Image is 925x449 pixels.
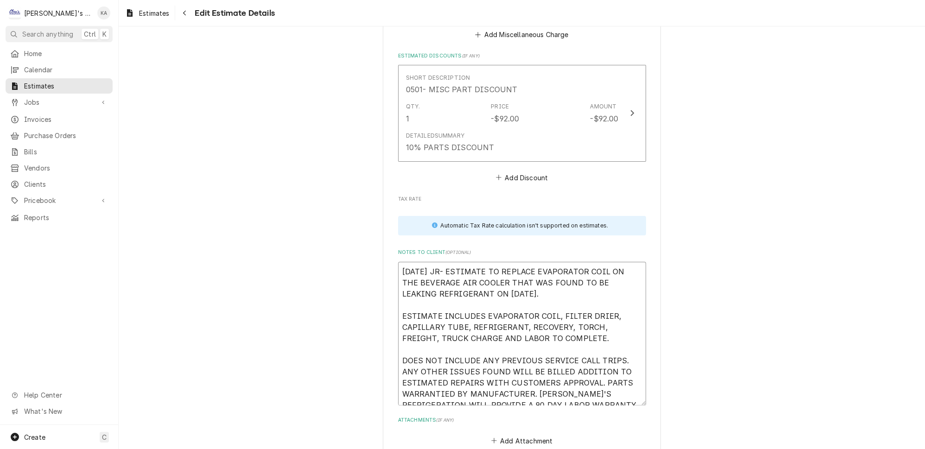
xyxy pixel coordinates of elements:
[84,29,96,39] span: Ctrl
[6,26,113,42] button: Search anythingCtrlK
[398,65,646,162] button: Update Line Item
[406,74,470,82] div: Short Description
[6,78,113,94] a: Estimates
[139,8,169,18] span: Estimates
[97,6,110,19] div: KA
[6,144,113,159] a: Bills
[24,131,108,140] span: Purchase Orders
[121,6,173,21] a: Estimates
[398,52,646,60] label: Estimated Discounts
[406,84,518,95] div: 0501- MISC PART DISCOUNT
[6,46,113,61] a: Home
[6,177,113,192] a: Clients
[8,6,21,19] div: C
[6,112,113,127] a: Invoices
[494,171,549,184] button: Add Discount
[474,28,570,41] button: Add Miscellaneous Charge
[177,6,192,20] button: Navigate back
[8,6,21,19] div: Clay's Refrigeration's Avatar
[24,49,108,58] span: Home
[445,250,471,255] span: ( optional )
[6,404,113,419] a: Go to What's New
[192,7,274,19] span: Edit Estimate Details
[406,132,464,140] div: Detailed Summary
[6,95,113,110] a: Go to Jobs
[590,113,618,124] div: -$92.00
[398,249,646,405] div: Notes to Client
[406,142,494,153] div: 10% PARTS DISCOUNT
[24,179,108,189] span: Clients
[24,390,107,400] span: Help Center
[97,6,110,19] div: Korey Austin's Avatar
[24,114,108,124] span: Invoices
[22,29,73,39] span: Search anything
[6,193,113,208] a: Go to Pricebook
[24,163,108,173] span: Vendors
[6,62,113,77] a: Calendar
[406,113,409,124] div: 1
[590,102,616,111] div: Amount
[102,432,107,442] span: C
[406,102,420,111] div: Qty.
[436,417,454,423] span: ( if any )
[398,262,646,405] textarea: [DATE] JR- ESTIMATE TO REPLACE EVAPORATOR COIL ON THE BEVERAGE AIR COOLER THAT WAS FOUND TO BE LE...
[24,147,108,157] span: Bills
[24,433,45,441] span: Create
[489,434,554,447] button: Add Attachment
[462,53,480,58] span: ( if any )
[491,113,519,124] div: -$92.00
[398,249,646,256] label: Notes to Client
[6,128,113,143] a: Purchase Orders
[398,52,646,184] div: Estimated Discounts
[24,97,94,107] span: Jobs
[102,29,107,39] span: K
[398,417,646,447] div: Attachments
[6,387,113,403] a: Go to Help Center
[440,221,608,230] div: Automatic Tax Rate calculation isn't supported on estimates.
[24,213,108,222] span: Reports
[24,196,94,205] span: Pricebook
[398,417,646,424] label: Attachments
[398,196,646,203] span: Tax Rate
[6,210,113,225] a: Reports
[24,81,108,91] span: Estimates
[491,102,509,111] div: Price
[6,160,113,176] a: Vendors
[24,406,107,416] span: What's New
[24,65,108,75] span: Calendar
[398,196,646,204] div: Tax Rate
[24,8,92,18] div: [PERSON_NAME]'s Refrigeration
